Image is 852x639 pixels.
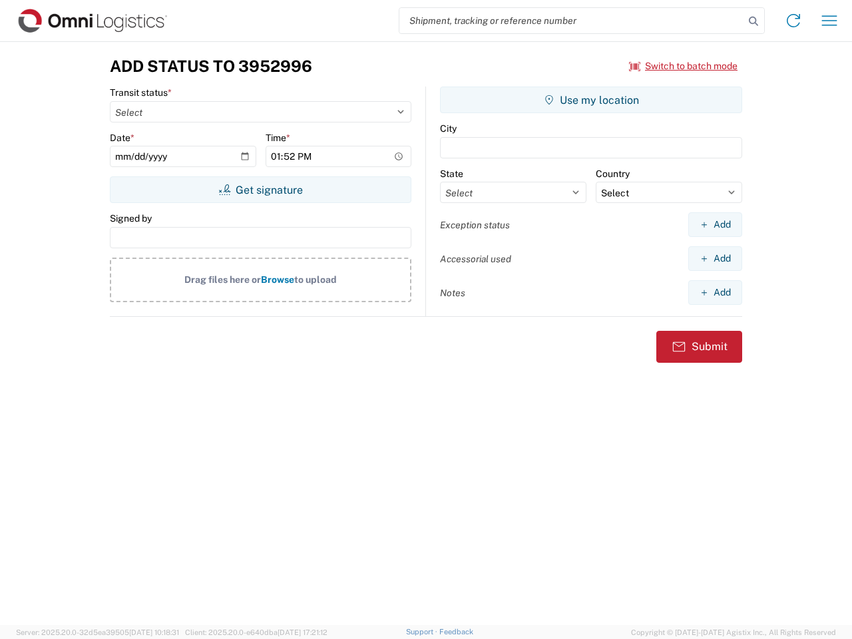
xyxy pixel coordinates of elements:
[110,87,172,99] label: Transit status
[110,57,312,76] h3: Add Status to 3952996
[631,626,836,638] span: Copyright © [DATE]-[DATE] Agistix Inc., All Rights Reserved
[129,628,179,636] span: [DATE] 10:18:31
[629,55,738,77] button: Switch to batch mode
[399,8,744,33] input: Shipment, tracking or reference number
[688,212,742,237] button: Add
[278,628,327,636] span: [DATE] 17:21:12
[294,274,337,285] span: to upload
[596,168,630,180] label: Country
[440,168,463,180] label: State
[440,287,465,299] label: Notes
[16,628,179,636] span: Server: 2025.20.0-32d5ea39505
[266,132,290,144] label: Time
[110,176,411,203] button: Get signature
[688,246,742,271] button: Add
[110,212,152,224] label: Signed by
[184,274,261,285] span: Drag files here or
[439,628,473,636] a: Feedback
[110,132,134,144] label: Date
[688,280,742,305] button: Add
[185,628,327,636] span: Client: 2025.20.0-e640dba
[440,219,510,231] label: Exception status
[406,628,439,636] a: Support
[440,253,511,265] label: Accessorial used
[440,122,457,134] label: City
[440,87,742,113] button: Use my location
[656,331,742,363] button: Submit
[261,274,294,285] span: Browse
